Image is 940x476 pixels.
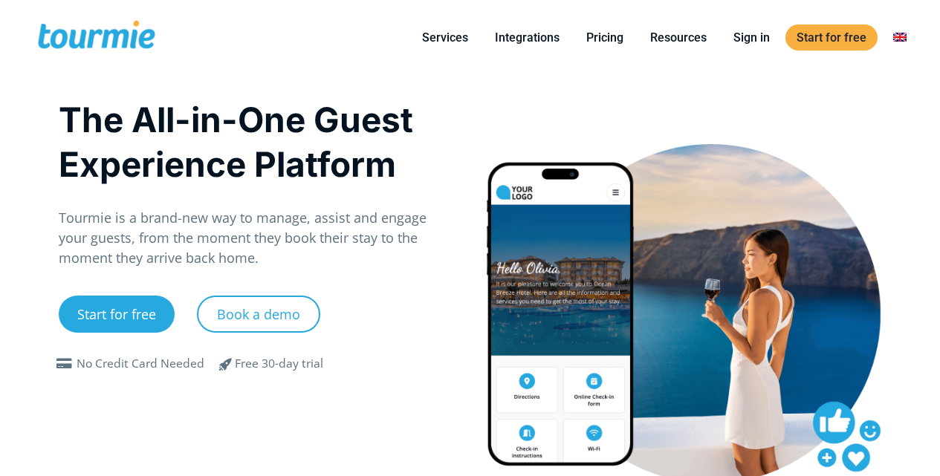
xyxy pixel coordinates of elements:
a: Resources [639,28,718,47]
a: Services [411,28,479,47]
a: Book a demo [197,296,320,333]
a: Start for free [59,296,175,333]
a: Start for free [785,25,878,50]
div: Free 30-day trial [235,355,323,373]
div: No Credit Card Needed [77,355,204,373]
span:  [208,355,244,373]
span:  [53,358,77,370]
a: Sign in [722,28,781,47]
a: Pricing [575,28,635,47]
p: Tourmie is a brand-new way to manage, assist and engage your guests, from the moment they book th... [59,208,455,268]
a: Integrations [484,28,571,47]
h1: The All-in-One Guest Experience Platform [59,97,455,186]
